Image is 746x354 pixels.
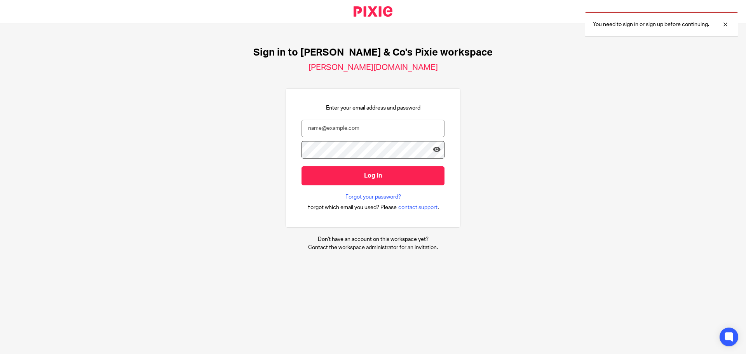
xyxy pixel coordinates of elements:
h1: Sign in to [PERSON_NAME] & Co's Pixie workspace [253,47,493,59]
p: You need to sign in or sign up before continuing. [593,21,709,28]
p: Enter your email address and password [326,104,420,112]
p: Don't have an account on this workspace yet? [308,235,438,243]
span: contact support [398,204,437,211]
input: Log in [302,166,444,185]
div: . [307,203,439,212]
p: Contact the workspace administrator for an invitation. [308,244,438,251]
input: name@example.com [302,120,444,137]
h2: [PERSON_NAME][DOMAIN_NAME] [309,63,438,73]
a: Forgot your password? [345,193,401,201]
span: Forgot which email you used? Please [307,204,397,211]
